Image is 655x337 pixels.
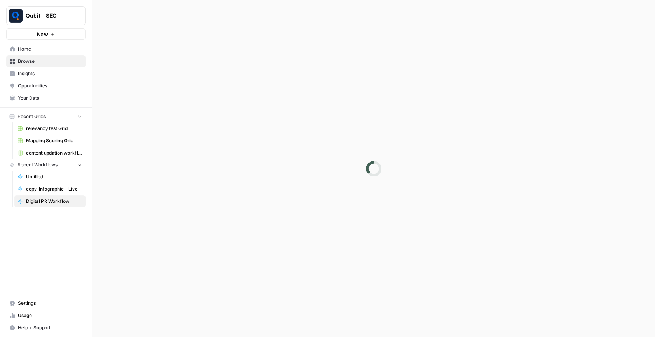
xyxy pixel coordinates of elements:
span: relevancy test Grid [26,125,82,132]
span: Mapping Scoring Grid [26,137,82,144]
a: Usage [6,309,86,322]
a: Browse [6,55,86,67]
span: Home [18,46,82,53]
span: Digital PR Workflow [26,198,82,205]
a: Home [6,43,86,55]
span: copy_Infographic - Live [26,186,82,192]
button: New [6,28,86,40]
span: Recent Grids [18,113,46,120]
button: Help + Support [6,322,86,334]
span: Help + Support [18,324,82,331]
a: relevancy test Grid [14,122,86,135]
a: copy_Infographic - Live [14,183,86,195]
a: Mapping Scoring Grid [14,135,86,147]
span: Qubit - SEO [26,12,72,20]
span: Recent Workflows [18,161,58,168]
a: content updation workflow [14,147,86,159]
span: content updation workflow [26,150,82,156]
a: Your Data [6,92,86,104]
span: Your Data [18,95,82,102]
span: Untitled [26,173,82,180]
a: Digital PR Workflow [14,195,86,207]
a: Opportunities [6,80,86,92]
img: Qubit - SEO Logo [9,9,23,23]
span: New [37,30,48,38]
span: Settings [18,300,82,307]
span: Browse [18,58,82,65]
a: Untitled [14,171,86,183]
button: Recent Workflows [6,159,86,171]
span: Opportunities [18,82,82,89]
button: Recent Grids [6,111,86,122]
span: Usage [18,312,82,319]
span: Insights [18,70,82,77]
a: Insights [6,67,86,80]
a: Settings [6,297,86,309]
button: Workspace: Qubit - SEO [6,6,86,25]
